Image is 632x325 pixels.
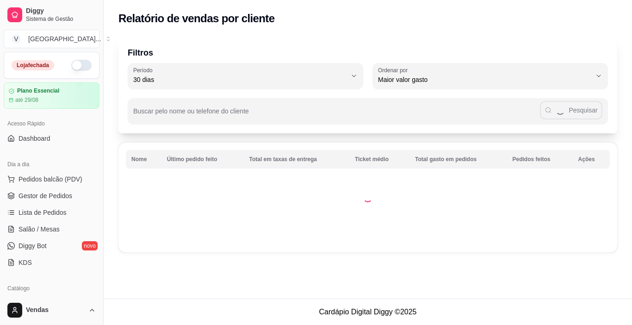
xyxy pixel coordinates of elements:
div: Dia a dia [4,157,99,172]
span: V [12,34,21,44]
h2: Relatório de vendas por cliente [118,11,275,26]
button: Vendas [4,299,99,321]
span: 30 dias [133,75,347,84]
a: Lista de Pedidos [4,205,99,220]
span: Diggy Bot [19,241,47,250]
span: Pedidos balcão (PDV) [19,175,82,184]
div: [GEOGRAPHIC_DATA] ... [28,34,101,44]
span: Maior valor gasto [378,75,591,84]
a: Diggy Botnovo [4,238,99,253]
p: Filtros [128,46,608,59]
div: Loading [363,193,372,202]
a: Plano Essencialaté 29/08 [4,82,99,109]
div: Catálogo [4,281,99,296]
input: Buscar pelo nome ou telefone do cliente [133,110,540,119]
button: Pedidos balcão (PDV) [4,172,99,187]
a: Salão / Mesas [4,222,99,237]
a: Gestor de Pedidos [4,188,99,203]
a: Dashboard [4,131,99,146]
article: Plano Essencial [17,87,59,94]
button: Alterar Status [71,60,92,71]
span: Diggy [26,7,96,15]
a: DiggySistema de Gestão [4,4,99,26]
span: Salão / Mesas [19,225,60,234]
span: Vendas [26,306,85,314]
span: Lista de Pedidos [19,208,67,217]
button: Select a team [4,30,99,48]
button: Período30 dias [128,63,363,89]
label: Período [133,66,155,74]
div: Loja fechada [12,60,54,70]
span: Sistema de Gestão [26,15,96,23]
div: Acesso Rápido [4,116,99,131]
button: Ordenar porMaior valor gasto [372,63,608,89]
span: Gestor de Pedidos [19,191,72,200]
span: KDS [19,258,32,267]
a: KDS [4,255,99,270]
label: Ordenar por [378,66,411,74]
article: até 29/08 [15,96,38,104]
footer: Cardápio Digital Diggy © 2025 [104,299,632,325]
span: Dashboard [19,134,50,143]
